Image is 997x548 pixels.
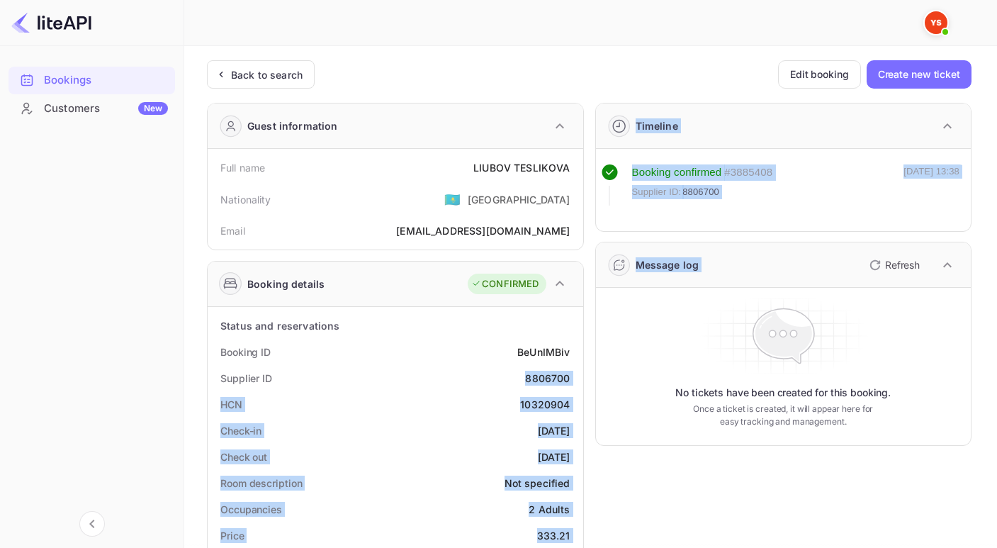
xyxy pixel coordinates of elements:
[636,257,699,272] div: Message log
[517,345,570,359] div: BeUnIMBiv
[861,254,925,276] button: Refresh
[538,449,570,464] div: [DATE]
[220,318,339,333] div: Status and reservations
[636,118,678,133] div: Timeline
[79,511,105,537] button: Collapse navigation
[220,160,265,175] div: Full name
[538,423,570,438] div: [DATE]
[9,67,175,93] a: Bookings
[525,371,570,386] div: 8806700
[471,277,539,291] div: CONFIRMED
[9,95,175,121] a: CustomersNew
[867,60,971,89] button: Create new ticket
[44,101,168,117] div: Customers
[220,502,282,517] div: Occupancies
[520,397,570,412] div: 10320904
[778,60,861,89] button: Edit booking
[220,345,271,359] div: Booking ID
[529,502,570,517] div: 2 Adults
[396,223,570,238] div: [EMAIL_ADDRESS][DOMAIN_NAME]
[632,164,722,181] div: Booking confirmed
[885,257,920,272] p: Refresh
[903,164,959,206] div: [DATE] 13:38
[247,276,325,291] div: Booking details
[220,423,261,438] div: Check-in
[683,403,883,428] p: Once a ticket is created, it will appear here for easy tracking and management.
[682,185,719,199] span: 8806700
[220,397,242,412] div: HCN
[473,160,570,175] div: LIUBOV TESLIKOVA
[220,528,244,543] div: Price
[632,185,682,199] span: Supplier ID:
[138,102,168,115] div: New
[537,528,570,543] div: 333.21
[220,192,271,207] div: Nationality
[675,386,891,400] p: No tickets have been created for this booking.
[220,449,267,464] div: Check out
[9,67,175,94] div: Bookings
[220,371,272,386] div: Supplier ID
[11,11,91,34] img: LiteAPI logo
[925,11,947,34] img: Yandex Support
[247,118,338,133] div: Guest information
[220,476,302,491] div: Room description
[231,67,303,82] div: Back to search
[220,223,245,238] div: Email
[9,95,175,123] div: CustomersNew
[44,72,168,89] div: Bookings
[724,164,772,181] div: # 3885408
[505,476,570,491] div: Not specified
[468,192,570,207] div: [GEOGRAPHIC_DATA]
[444,186,461,212] span: United States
